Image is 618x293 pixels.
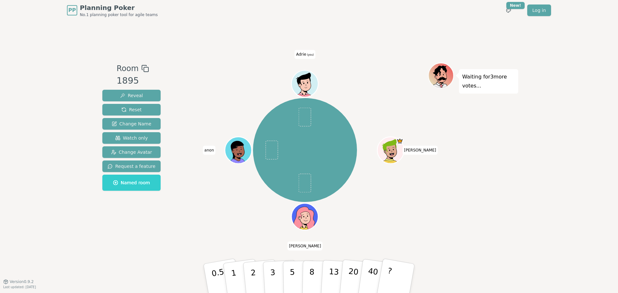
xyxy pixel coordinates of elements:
[108,163,155,169] span: Request a feature
[80,12,158,17] span: No.1 planning poker tool for agile teams
[117,63,138,74] span: Room
[306,53,314,56] span: (you)
[102,118,161,130] button: Change Name
[102,160,161,172] button: Request a feature
[120,92,143,99] span: Reveal
[397,138,403,144] span: Daniel is the host
[527,5,551,16] a: Log in
[115,135,148,141] span: Watch only
[121,106,142,113] span: Reset
[102,104,161,115] button: Reset
[102,132,161,144] button: Watch only
[102,146,161,158] button: Change Avatar
[402,146,438,155] span: Click to change your name
[117,74,149,87] div: 1895
[292,71,317,96] button: Click to change your avatar
[3,285,36,289] span: Last updated: [DATE]
[3,279,34,284] button: Version0.9.2
[111,149,152,155] span: Change Avatar
[102,90,161,101] button: Reveal
[503,5,514,16] button: New!
[287,241,323,250] span: Click to change your name
[68,6,76,14] span: PP
[203,146,216,155] span: Click to change your name
[295,50,315,59] span: Click to change your name
[102,175,161,191] button: Named room
[80,3,158,12] span: Planning Poker
[67,3,158,17] a: PPPlanning PokerNo.1 planning poker tool for agile teams
[112,121,151,127] span: Change Name
[462,72,515,90] p: Waiting for 3 more votes...
[10,279,34,284] span: Version 0.9.2
[113,179,150,186] span: Named room
[506,2,525,9] div: New!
